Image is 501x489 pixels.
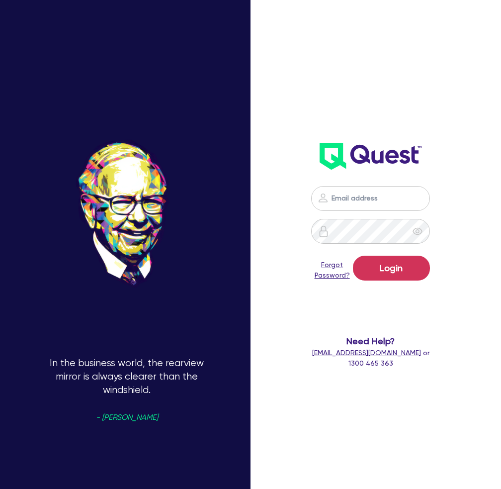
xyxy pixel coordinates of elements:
[320,143,421,170] img: wH2k97JdezQIQAAAABJRU5ErkJggg==
[318,225,330,237] img: icon-password
[413,226,422,236] span: eye
[311,186,429,211] input: Email address
[312,349,421,357] a: [EMAIL_ADDRESS][DOMAIN_NAME]
[317,192,329,204] img: icon-password
[312,349,429,367] span: or 1300 465 363
[311,334,429,348] span: Need Help?
[311,260,352,281] a: Forgot Password?
[96,414,158,421] span: - [PERSON_NAME]
[353,256,430,281] button: Login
